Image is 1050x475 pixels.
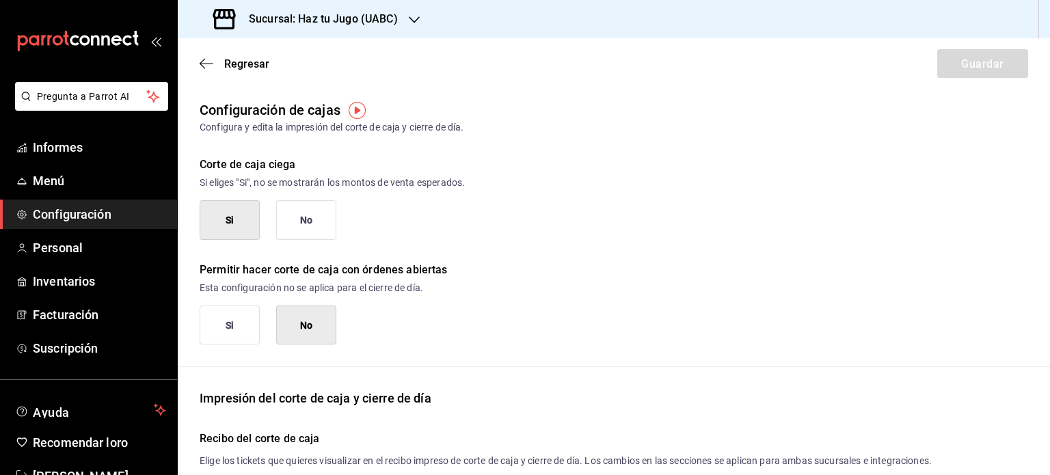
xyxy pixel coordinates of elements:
font: Permitir hacer corte de caja con órdenes abiertas [200,263,447,276]
button: Regresar [200,57,269,70]
font: Personal [33,241,83,255]
button: No [276,306,336,345]
font: Recomendar loro [33,435,128,450]
font: Recibo del corte de caja [200,432,320,445]
font: Si [226,320,234,331]
a: Pregunta a Parrot AI [10,99,168,113]
font: Corte de caja ciega [200,158,296,171]
font: Ayuda [33,405,70,420]
button: Si [200,200,260,240]
font: Inventarios [33,274,95,288]
img: Marcador de información sobre herramientas [349,102,366,119]
font: Si eliges "Si", no se mostrarán los montos de venta esperados. [200,177,465,188]
font: Si [226,215,234,226]
font: Configura y edita la impresión del corte de caja y cierre de día. [200,122,464,133]
button: No [276,200,336,240]
font: Informes [33,140,83,154]
font: Configuración [33,207,111,221]
button: abrir_cajón_menú [150,36,161,46]
font: Elige los tickets que quieres visualizar en el recibo impreso de corte de caja y cierre de día. L... [200,455,932,466]
font: Pregunta a Parrot AI [37,91,130,102]
font: Facturación [33,308,98,322]
font: Suscripción [33,341,98,355]
button: Si [200,306,260,345]
font: Regresar [224,57,269,70]
font: Menú [33,174,65,188]
font: Sucursal: Haz tu Jugo (UABC) [249,12,398,25]
font: Configuración de cajas [200,102,340,118]
font: No [300,320,313,331]
button: Pregunta a Parrot AI [15,82,168,111]
font: No [300,215,313,226]
font: Esta configuración no se aplica para el cierre de día. [200,282,423,293]
font: Impresión del corte de caja y cierre de día [200,391,431,405]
